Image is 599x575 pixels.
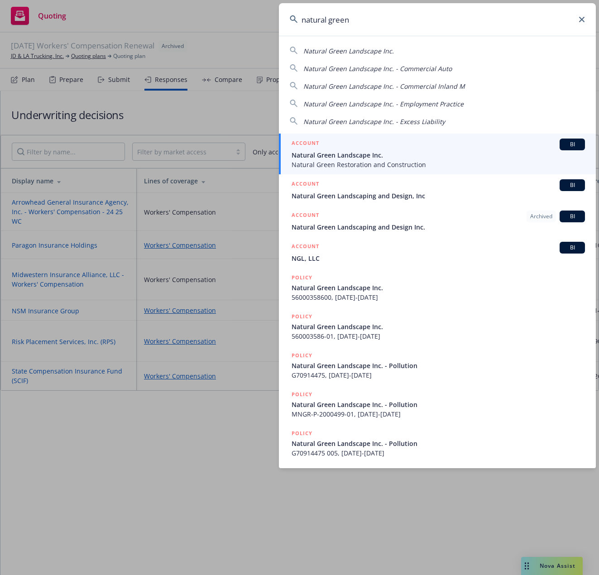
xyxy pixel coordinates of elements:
h5: ACCOUNT [292,179,319,190]
span: Natural Green Landscape Inc. - Employment Practice [303,100,464,108]
span: 56000358600, [DATE]-[DATE] [292,292,585,302]
span: BI [563,181,581,189]
span: Natural Green Landscape Inc. - Pollution [292,361,585,370]
h5: POLICY [292,312,312,321]
a: POLICYNatural Green Landscape Inc.560003586-01, [DATE]-[DATE] [279,307,596,346]
h5: POLICY [292,351,312,360]
h5: ACCOUNT [292,242,319,253]
h5: POLICY [292,273,312,282]
span: Natural Green Landscape Inc. - Pollution [292,400,585,409]
a: POLICYNatural Green Landscape Inc. - PollutionG70914475 005, [DATE]-[DATE] [279,424,596,463]
span: Natural Green Landscaping and Design, Inc [292,191,585,201]
span: Natural Green Landscape Inc. [292,322,585,331]
span: G70914475 005, [DATE]-[DATE] [292,448,585,458]
span: BI [563,212,581,220]
span: BI [563,244,581,252]
span: Natural Green Landscape Inc. [303,47,394,55]
span: Natural Green Landscape Inc. - Commercial Inland M [303,82,465,91]
span: Natural Green Restoration and Construction [292,160,585,169]
h5: ACCOUNT [292,211,319,221]
h5: ACCOUNT [292,139,319,149]
span: Natural Green Landscape Inc. [292,150,585,160]
a: POLICYNatural Green Landscape Inc. - PollutionMNGR-P-2000499-01, [DATE]-[DATE] [279,385,596,424]
a: POLICYNatural Green Landscape Inc. - PollutionG70914475, [DATE]-[DATE] [279,346,596,385]
span: Natural Green Landscape Inc. - Commercial Auto [303,64,452,73]
span: G70914475, [DATE]-[DATE] [292,370,585,380]
h5: POLICY [292,429,312,438]
span: BI [563,140,581,149]
span: Natural Green Landscape Inc. [292,283,585,292]
span: Natural Green Landscape Inc. - Pollution [292,439,585,448]
a: ACCOUNTBINatural Green Landscape Inc.Natural Green Restoration and Construction [279,134,596,174]
span: Natural Green Landscape Inc. - Excess Liability [303,117,445,126]
span: NGL, LLC [292,254,585,263]
a: POLICYNatural Green Landscape Inc.56000358600, [DATE]-[DATE] [279,268,596,307]
a: ACCOUNTArchivedBINatural Green Landscaping and Design Inc. [279,206,596,237]
a: ACCOUNTBINGL, LLC [279,237,596,268]
span: 560003586-01, [DATE]-[DATE] [292,331,585,341]
h5: POLICY [292,390,312,399]
span: Natural Green Landscaping and Design Inc. [292,222,585,232]
input: Search... [279,3,596,36]
a: ACCOUNTBINatural Green Landscaping and Design, Inc [279,174,596,206]
span: Archived [530,212,552,220]
span: MNGR-P-2000499-01, [DATE]-[DATE] [292,409,585,419]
